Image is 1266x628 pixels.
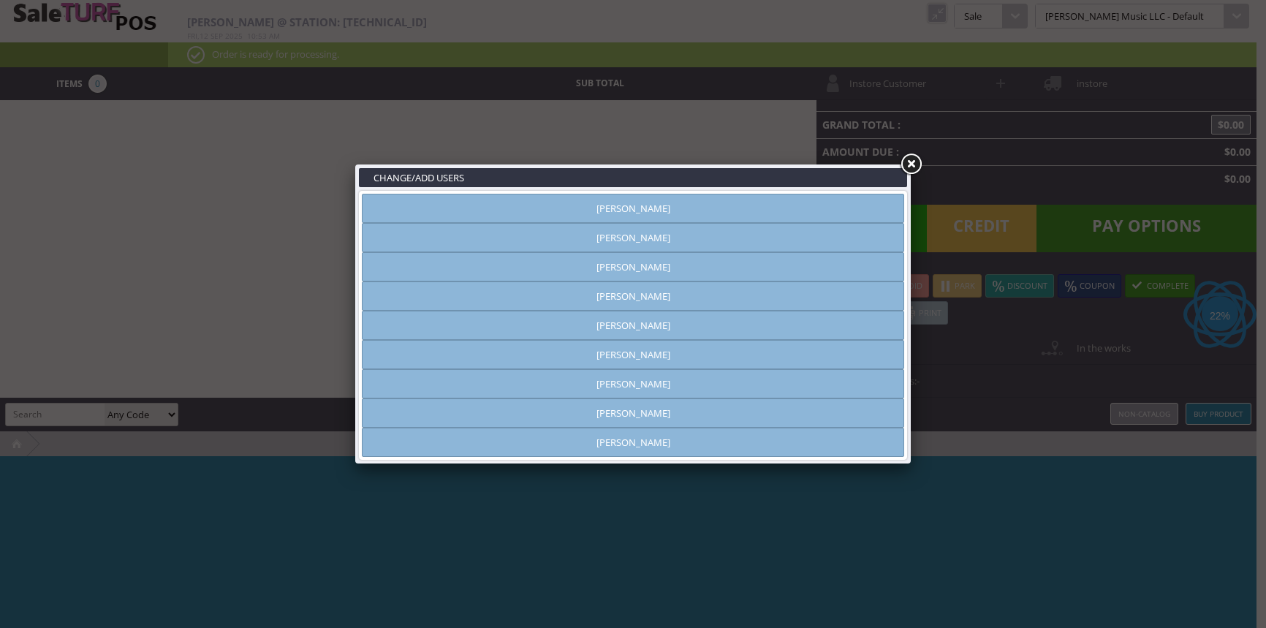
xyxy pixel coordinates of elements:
[362,398,904,428] a: [PERSON_NAME]
[362,281,904,311] a: [PERSON_NAME]
[362,223,904,252] a: [PERSON_NAME]
[362,311,904,340] a: [PERSON_NAME]
[362,340,904,369] a: [PERSON_NAME]
[362,252,904,281] a: [PERSON_NAME]
[898,151,924,178] a: Close
[359,168,907,187] h3: CHANGE/ADD USERS
[362,194,904,223] a: [PERSON_NAME]
[362,428,904,457] a: [PERSON_NAME]
[362,369,904,398] a: [PERSON_NAME]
